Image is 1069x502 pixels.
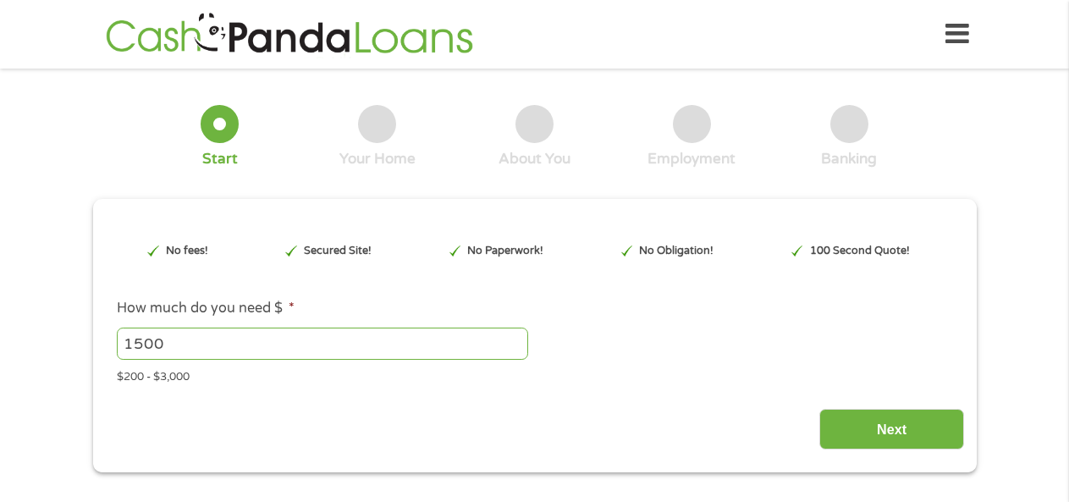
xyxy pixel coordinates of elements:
[821,150,877,168] div: Banking
[117,300,295,317] label: How much do you need $
[467,243,543,259] p: No Paperwork!
[101,10,478,58] img: GetLoanNow Logo
[639,243,714,259] p: No Obligation!
[304,243,372,259] p: Secured Site!
[166,243,208,259] p: No fees!
[202,150,238,168] div: Start
[810,243,910,259] p: 100 Second Quote!
[339,150,416,168] div: Your Home
[819,409,964,450] input: Next
[117,363,951,386] div: $200 - $3,000
[499,150,570,168] div: About You
[647,150,736,168] div: Employment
